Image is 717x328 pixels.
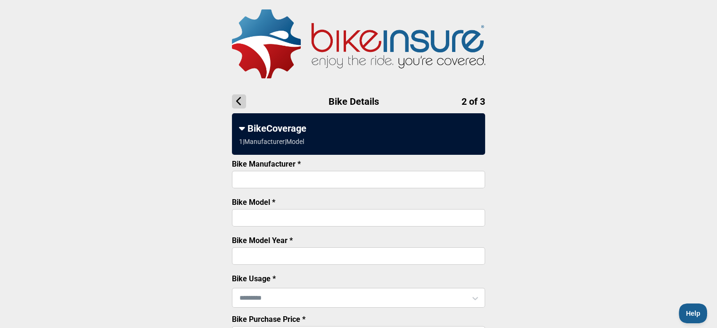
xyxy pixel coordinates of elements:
[679,303,708,323] iframe: Toggle Customer Support
[232,315,305,324] label: Bike Purchase Price *
[239,138,304,145] div: 1 | Manufacturer | Model
[232,198,275,207] label: Bike Model *
[232,94,485,109] h1: Bike Details
[239,123,478,134] div: BikeCoverage
[462,96,485,107] span: 2 of 3
[232,160,301,168] label: Bike Manufacturer *
[232,236,293,245] label: Bike Model Year *
[232,274,276,283] label: Bike Usage *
